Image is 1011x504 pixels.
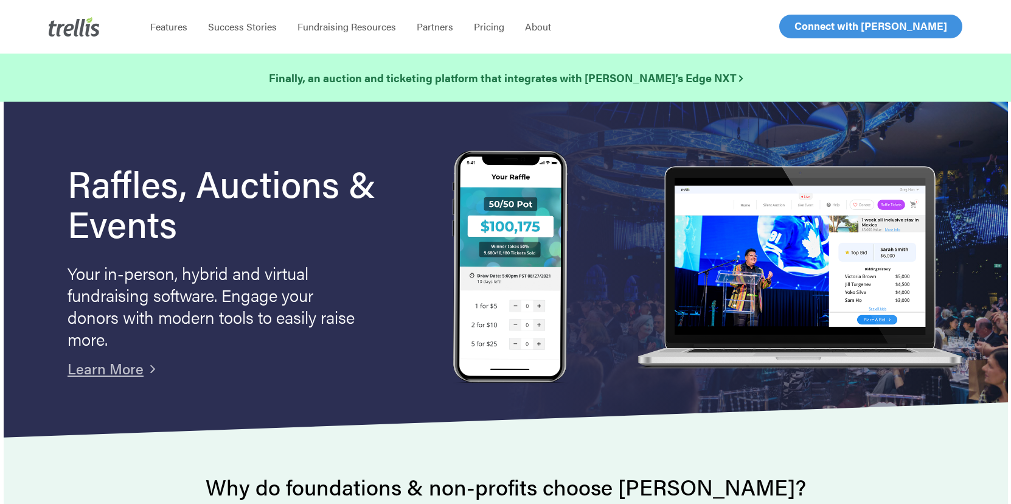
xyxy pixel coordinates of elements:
[515,21,561,33] a: About
[150,19,187,33] span: Features
[269,70,743,85] strong: Finally, an auction and ticketing platform that integrates with [PERSON_NAME]’s Edge NXT
[464,21,515,33] a: Pricing
[140,21,198,33] a: Features
[68,163,412,243] h1: Raffles, Auctions & Events
[269,69,743,86] a: Finally, an auction and ticketing platform that integrates with [PERSON_NAME]’s Edge NXT
[68,475,943,499] h2: Why do foundations & non-profits choose [PERSON_NAME]?
[631,166,968,370] img: rafflelaptop_mac_optim.png
[49,17,100,37] img: Trellis
[474,19,504,33] span: Pricing
[297,19,396,33] span: Fundraising Resources
[198,21,287,33] a: Success Stories
[208,19,277,33] span: Success Stories
[794,18,947,33] span: Connect with [PERSON_NAME]
[453,150,568,386] img: Trellis Raffles, Auctions and Event Fundraising
[779,15,962,38] a: Connect with [PERSON_NAME]
[525,19,551,33] span: About
[68,262,360,349] p: Your in-person, hybrid and virtual fundraising software. Engage your donors with modern tools to ...
[417,19,453,33] span: Partners
[287,21,406,33] a: Fundraising Resources
[68,358,144,379] a: Learn More
[406,21,464,33] a: Partners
